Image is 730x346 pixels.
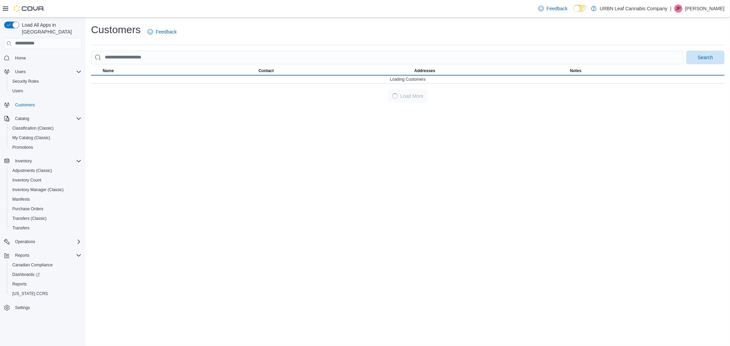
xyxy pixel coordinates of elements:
a: Classification (Classic) [10,124,56,132]
span: Catalog [15,116,29,121]
a: Purchase Orders [10,205,46,213]
span: Security Roles [10,77,81,85]
a: Reports [10,280,29,288]
span: Operations [12,238,81,246]
span: Customers [12,101,81,109]
span: Settings [15,305,30,310]
span: Load More [400,93,423,99]
p: URBN Leaf Cannabis Company [600,4,668,13]
a: Feedback [145,25,179,39]
span: Manifests [12,197,30,202]
span: Feedback [156,28,177,35]
a: My Catalog (Classic) [10,134,53,142]
span: Security Roles [12,79,39,84]
span: Dashboards [10,270,81,279]
span: Settings [12,303,81,312]
button: Catalog [1,114,84,123]
span: Catalog [12,115,81,123]
a: Adjustments (Classic) [10,167,55,175]
span: Customers [15,102,35,108]
button: Operations [1,237,84,247]
span: Classification (Classic) [12,125,54,131]
span: Inventory Count [12,177,41,183]
button: My Catalog (Classic) [7,133,84,143]
span: Reports [12,281,27,287]
button: Reports [7,279,84,289]
a: Canadian Compliance [10,261,55,269]
span: Contact [258,68,274,74]
button: Settings [1,303,84,312]
span: Home [15,55,26,61]
span: Transfers (Classic) [12,216,47,221]
button: Users [12,68,28,76]
span: Inventory Manager (Classic) [12,187,64,192]
input: Dark Mode [573,5,588,12]
a: [US_STATE] CCRS [10,290,51,298]
span: Purchase Orders [12,206,43,212]
span: Transfers [10,224,81,232]
button: Inventory [12,157,35,165]
a: Users [10,87,26,95]
button: [US_STATE] CCRS [7,289,84,298]
span: Inventory [12,157,81,165]
span: Reports [12,251,81,259]
span: Inventory Manager (Classic) [10,186,81,194]
span: Loading [392,92,398,99]
span: Canadian Compliance [12,262,53,268]
a: Inventory Manager (Classic) [10,186,66,194]
span: Promotions [12,145,33,150]
a: Manifests [10,195,33,203]
span: Adjustments (Classic) [12,168,52,173]
span: Inventory [15,158,32,164]
span: Search [698,54,713,61]
span: Feedback [547,5,567,12]
button: Inventory Count [7,175,84,185]
span: Users [12,68,81,76]
button: Classification (Classic) [7,123,84,133]
p: [PERSON_NAME] [685,4,725,13]
a: Dashboards [7,270,84,279]
span: Purchase Orders [10,205,81,213]
span: Inventory Count [10,176,81,184]
span: Loading Customers [390,77,425,82]
button: Search [686,51,725,64]
img: Cova [14,5,44,12]
a: Feedback [536,2,570,15]
span: Transfers [12,225,29,231]
button: Home [1,53,84,63]
button: Users [1,67,84,77]
a: Security Roles [10,77,41,85]
a: Home [12,54,29,62]
a: Transfers [10,224,32,232]
span: Notes [570,68,581,74]
button: Operations [12,238,38,246]
span: Transfers (Classic) [10,214,81,223]
span: My Catalog (Classic) [12,135,50,141]
button: Promotions [7,143,84,152]
button: Purchase Orders [7,204,84,214]
a: Customers [12,101,38,109]
button: Catalog [12,115,32,123]
span: Dashboards [12,272,40,277]
button: Transfers (Classic) [7,214,84,223]
span: Load All Apps in [GEOGRAPHIC_DATA] [19,22,81,35]
span: Classification (Classic) [10,124,81,132]
span: Canadian Compliance [10,261,81,269]
span: Washington CCRS [10,290,81,298]
button: Manifests [7,195,84,204]
span: Users [15,69,26,75]
span: Name [103,68,114,74]
a: Settings [12,304,33,312]
span: JP [676,4,681,13]
span: Addresses [414,68,435,74]
span: Reports [15,253,29,258]
span: Adjustments (Classic) [10,167,81,175]
button: Transfers [7,223,84,233]
button: Customers [1,100,84,110]
span: Users [10,87,81,95]
a: Transfers (Classic) [10,214,49,223]
nav: Complex example [4,50,81,331]
button: Reports [1,251,84,260]
a: Promotions [10,143,36,151]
